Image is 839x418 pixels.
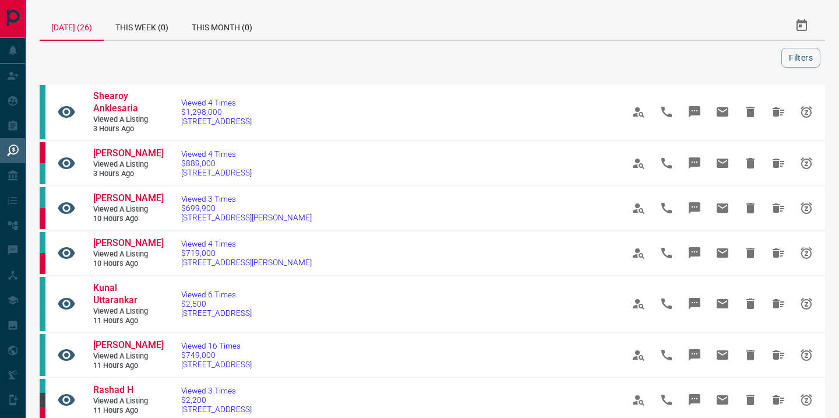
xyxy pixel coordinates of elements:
[181,258,312,267] span: [STREET_ADDRESS][PERSON_NAME]
[788,12,816,40] button: Select Date Range
[181,107,252,117] span: $1,298,000
[93,307,163,317] span: Viewed a Listing
[93,169,163,179] span: 3 hours ago
[708,149,736,177] span: Email
[681,386,708,414] span: Message
[625,290,653,318] span: View Profile
[681,239,708,267] span: Message
[93,147,163,160] a: [PERSON_NAME]
[93,124,163,134] span: 3 hours ago
[93,384,133,395] span: Rashad H
[40,253,45,274] div: property.ca
[708,194,736,222] span: Email
[625,149,653,177] span: View Profile
[764,386,792,414] span: Hide All from Rashad H
[181,98,252,107] span: Viewed 4 Times
[181,159,252,168] span: $889,000
[681,194,708,222] span: Message
[625,341,653,369] span: View Profile
[764,239,792,267] span: Hide All from Katherine Park
[40,334,45,376] div: condos.ca
[40,142,45,163] div: property.ca
[93,147,164,159] span: [PERSON_NAME]
[181,299,252,308] span: $2,500
[736,98,764,126] span: Hide
[708,98,736,126] span: Email
[93,205,163,215] span: Viewed a Listing
[736,290,764,318] span: Hide
[181,290,252,318] a: Viewed 6 Times$2,500[STREET_ADDRESS]
[93,339,163,352] a: [PERSON_NAME]
[93,282,138,305] span: Kunal Uttarankar
[181,149,252,159] span: Viewed 4 Times
[40,277,45,331] div: condos.ca
[653,239,681,267] span: Call
[681,98,708,126] span: Message
[181,360,252,369] span: [STREET_ADDRESS]
[625,386,653,414] span: View Profile
[93,352,163,361] span: Viewed a Listing
[93,259,163,269] span: 10 hours ago
[40,163,45,184] div: condos.ca
[181,117,252,126] span: [STREET_ADDRESS]
[40,232,45,253] div: condos.ca
[181,405,252,414] span: [STREET_ADDRESS]
[40,85,45,139] div: condos.ca
[681,290,708,318] span: Message
[792,194,820,222] span: Snooze
[625,239,653,267] span: View Profile
[764,149,792,177] span: Hide All from Gus Mochlas
[40,208,45,229] div: property.ca
[708,386,736,414] span: Email
[93,396,163,406] span: Viewed a Listing
[181,248,312,258] span: $719,000
[93,192,164,203] span: [PERSON_NAME]
[736,194,764,222] span: Hide
[181,341,252,350] span: Viewed 16 Times
[93,160,163,170] span: Viewed a Listing
[93,237,163,250] a: [PERSON_NAME]
[181,194,312,222] a: Viewed 3 Times$699,900[STREET_ADDRESS][PERSON_NAME]
[181,203,312,213] span: $699,900
[708,290,736,318] span: Email
[40,379,45,393] div: condos.ca
[93,339,164,350] span: [PERSON_NAME]
[93,90,163,115] a: Shearoy Anklesaria
[93,406,163,416] span: 11 hours ago
[764,341,792,369] span: Hide All from Dan Fan
[40,187,45,208] div: condos.ca
[181,98,252,126] a: Viewed 4 Times$1,298,000[STREET_ADDRESS]
[792,98,820,126] span: Snooze
[93,90,138,114] span: Shearoy Anklesaria
[181,213,312,222] span: [STREET_ADDRESS][PERSON_NAME]
[792,341,820,369] span: Snooze
[736,341,764,369] span: Hide
[736,149,764,177] span: Hide
[181,194,312,203] span: Viewed 3 Times
[104,12,180,40] div: This Week (0)
[181,290,252,299] span: Viewed 6 Times
[40,12,104,41] div: [DATE] (26)
[181,308,252,318] span: [STREET_ADDRESS]
[792,239,820,267] span: Snooze
[93,361,163,371] span: 11 hours ago
[181,350,252,360] span: $749,000
[653,341,681,369] span: Call
[653,194,681,222] span: Call
[181,239,312,267] a: Viewed 4 Times$719,000[STREET_ADDRESS][PERSON_NAME]
[93,214,163,224] span: 10 hours ago
[181,149,252,177] a: Viewed 4 Times$889,000[STREET_ADDRESS]
[181,341,252,369] a: Viewed 16 Times$749,000[STREET_ADDRESS]
[708,341,736,369] span: Email
[93,384,163,396] a: Rashad H
[181,239,312,248] span: Viewed 4 Times
[625,194,653,222] span: View Profile
[681,149,708,177] span: Message
[181,168,252,177] span: [STREET_ADDRESS]
[181,395,252,405] span: $2,200
[708,239,736,267] span: Email
[93,282,163,307] a: Kunal Uttarankar
[792,149,820,177] span: Snooze
[792,290,820,318] span: Snooze
[653,149,681,177] span: Call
